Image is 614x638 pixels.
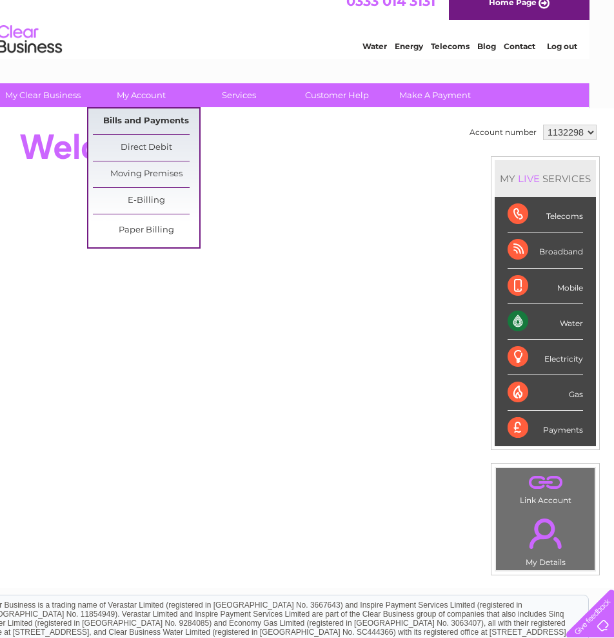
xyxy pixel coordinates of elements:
a: Log out [571,55,602,65]
a: 0333 014 3131 [371,6,460,23]
div: Payments [508,411,583,446]
a: Energy [419,55,448,65]
div: Telecoms [508,197,583,232]
a: E-Billing [93,188,199,214]
div: Water [508,304,583,340]
div: Electricity [508,340,583,375]
a: Paper Billing [93,218,199,243]
a: Contact [528,55,560,65]
a: Direct Debit [93,135,199,161]
td: My Details [495,508,595,571]
a: Bills and Payments [93,108,199,134]
a: Services [186,83,292,107]
a: Customer Help [284,83,390,107]
div: Broadband [508,232,583,268]
a: Blog [502,55,520,65]
img: logo.png [21,34,87,73]
div: Clear Business is a trading name of Verastar Limited (registered in [GEOGRAPHIC_DATA] No. 3667643... [3,7,613,63]
div: MY SERVICES [495,160,596,197]
div: LIVE [515,172,542,185]
td: Account number [466,121,540,143]
a: Telecoms [455,55,494,65]
a: Moving Premises [93,161,199,187]
a: Make A Payment [382,83,488,107]
div: Mobile [508,269,583,304]
a: . [499,511,591,556]
a: My Account [88,83,194,107]
a: Water [387,55,411,65]
div: Gas [508,375,583,411]
a: . [499,471,591,494]
td: Link Account [495,468,595,508]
